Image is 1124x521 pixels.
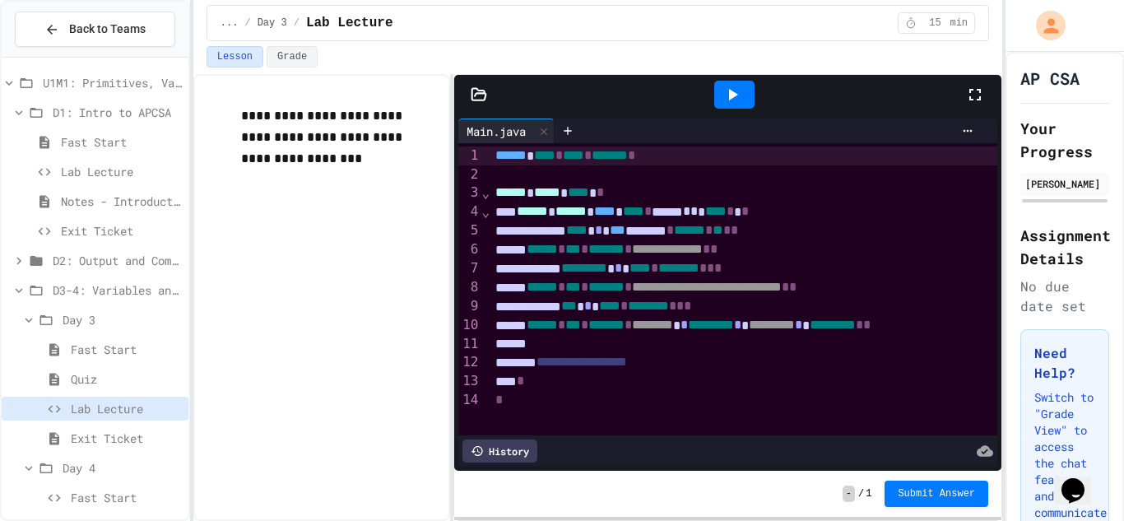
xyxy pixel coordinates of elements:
span: Fast Start [71,489,182,506]
div: 7 [458,259,481,278]
span: Exit Ticket [71,430,182,447]
div: No due date set [1020,277,1109,316]
span: / [244,16,250,30]
div: 2 [458,165,481,184]
div: 12 [458,353,481,372]
span: Day 3 [258,16,287,30]
div: 6 [458,240,481,259]
span: Back to Teams [69,21,146,38]
div: 9 [458,297,481,316]
span: Fast Start [71,341,182,358]
span: 15 [922,16,948,30]
div: [PERSON_NAME] [1025,176,1104,191]
h3: Need Help? [1034,343,1095,383]
div: 3 [458,184,481,202]
div: 8 [458,278,481,297]
span: Quiz [71,370,182,388]
span: / [294,16,300,30]
button: Lesson [207,46,263,67]
span: Submit Answer [898,487,975,500]
span: Lab Lecture [71,400,182,417]
span: U1M1: Primitives, Variables, Basic I/O [43,74,182,91]
span: Lab Lecture [61,163,182,180]
span: Exit Ticket [61,222,182,240]
span: Fold line [481,185,490,201]
h1: AP CSA [1020,67,1080,90]
span: - [843,486,855,502]
span: Day 3 [63,311,182,328]
span: Day 4 [63,459,182,477]
span: D2: Output and Compiling Code [53,252,182,269]
span: Fast Start [61,133,182,151]
div: 1 [458,147,481,165]
div: My Account [1019,7,1070,44]
iframe: chat widget [1055,455,1108,505]
button: Submit Answer [885,481,988,507]
div: 4 [458,202,481,221]
span: 1 [866,487,871,500]
h2: Assignment Details [1020,224,1109,270]
span: ... [221,16,239,30]
span: / [858,487,864,500]
span: Notes - Introduction to Java Programming [61,193,182,210]
div: Main.java [458,123,534,140]
div: 11 [458,335,481,353]
div: 5 [458,221,481,240]
div: 13 [458,372,481,391]
span: Fold line [481,204,490,220]
span: D1: Intro to APCSA [53,104,182,121]
div: 10 [458,316,481,335]
span: min [950,16,968,30]
span: D3-4: Variables and Input [53,281,182,299]
span: Lab Lecture [306,13,393,33]
div: Main.java [458,119,555,143]
h2: Your Progress [1020,117,1109,163]
button: Back to Teams [15,12,175,47]
div: History [462,440,537,463]
div: 14 [458,391,481,410]
button: Grade [267,46,318,67]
